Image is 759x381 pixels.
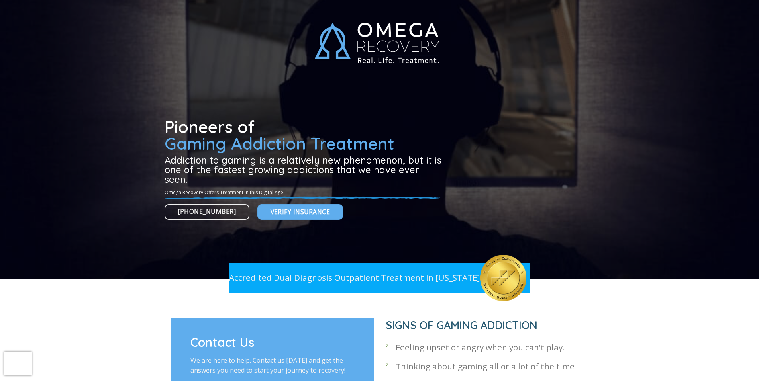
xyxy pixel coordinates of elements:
[190,334,254,350] span: Contact Us
[178,207,236,217] span: [PHONE_NUMBER]
[165,204,250,220] a: [PHONE_NUMBER]
[165,119,444,152] h1: Pioneers of
[165,133,394,154] span: Gaming Addiction Treatment
[257,204,343,220] a: Verify Insurance
[165,155,444,184] h3: Addiction to gaming is a relatively new phenomenon, but it is one of the fastest growing addictio...
[229,271,480,284] p: Accredited Dual Diagnosis Outpatient Treatment in [US_STATE]
[386,357,589,376] li: Thinking about gaming all or a lot of the time
[165,189,444,196] p: Omega Recovery Offers Treatment in this Digital Age
[386,338,589,357] li: Feeling upset or angry when you can’t play.
[271,207,330,217] span: Verify Insurance
[386,318,589,332] h1: SIGNS OF GAMING ADDICTION
[190,356,354,376] p: We are here to help. Contact us [DATE] and get the answers you need to start your journey to reco...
